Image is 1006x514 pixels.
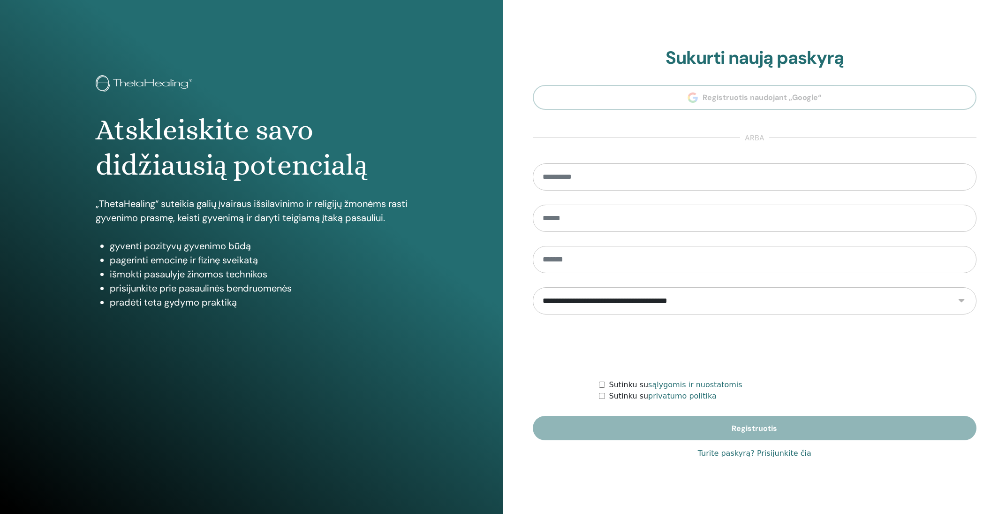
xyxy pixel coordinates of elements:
[745,133,764,143] font: arba
[110,254,258,266] font: pagerinti emocinę ir fizinę sveikatą
[698,449,811,458] font: Turite paskyrą? Prisijunkite čia
[666,46,844,69] font: Sukurti naują paskyrą
[110,268,267,280] font: išmokti pasaulyje žinomos technikos
[648,391,717,400] a: privatumo politika
[110,282,292,294] font: prisijunkite prie pasaulinės bendruomenės
[96,198,408,224] font: „ThetaHealing“ suteikia galių įvairaus išsilavinimo ir religijų žmonėms rasti gyvenimo prasmę, ke...
[609,380,648,389] font: Sutinku su
[96,113,367,181] font: Atskleiskite savo didžiausią potencialą
[609,391,648,400] font: Sutinku su
[110,296,237,308] font: pradėti teta gydymo praktiką
[683,329,826,365] iframe: pakartotinė CAPTCHA
[698,448,811,459] a: Turite paskyrą? Prisijunkite čia
[110,240,251,252] font: gyventi pozityvų gyvenimo būdą
[648,380,742,389] a: sąlygomis ir nuostatomis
